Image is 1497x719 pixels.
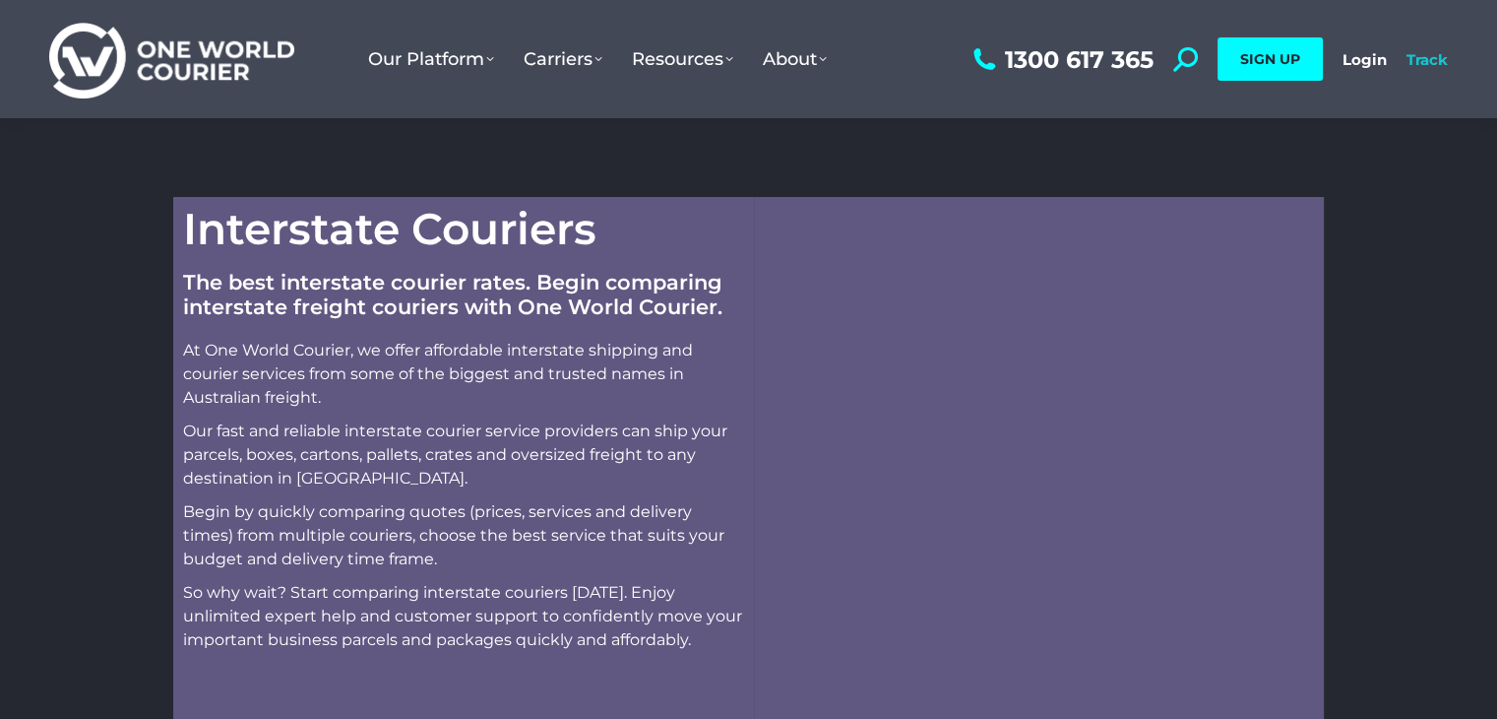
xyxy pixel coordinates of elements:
[617,29,748,90] a: Resources
[509,29,617,90] a: Carriers
[183,270,743,319] h2: The best interstate courier rates. Begin comparing interstate freight couriers with One World Cou...
[524,48,602,70] span: Carriers
[183,420,743,490] p: Our fast and reliable interstate courier service providers can ship your parcels, boxes, cartons,...
[968,47,1154,72] a: 1300 617 365
[1342,50,1387,69] a: Login
[353,29,509,90] a: Our Platform
[183,581,743,652] p: So why wait? Start comparing interstate couriers [DATE]. Enjoy unlimited expert help and customer...
[763,48,827,70] span: About
[183,339,743,410] p: At One World Courier, we offer affordable interstate shipping and courier services from some of t...
[1240,50,1300,68] span: SIGN UP
[183,500,743,571] p: Begin by quickly comparing quotes (prices, services and delivery times) from multiple couriers, c...
[49,20,294,99] img: One World Courier
[1217,37,1323,81] a: SIGN UP
[368,48,494,70] span: Our Platform
[748,29,842,90] a: About
[632,48,733,70] span: Resources
[1406,50,1448,69] a: Track
[183,207,743,250] h2: Interstate Couriers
